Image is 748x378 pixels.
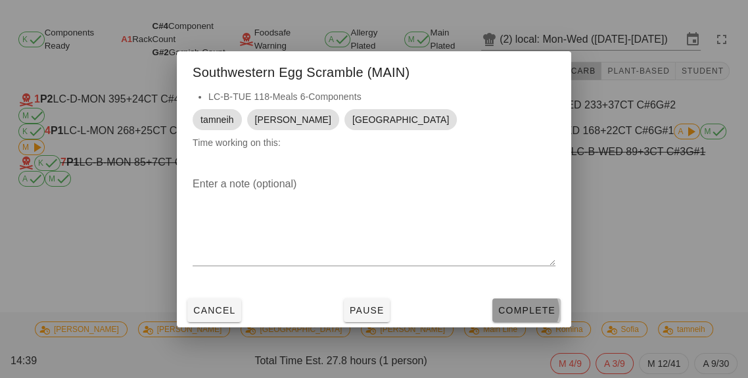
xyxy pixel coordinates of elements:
span: Complete [498,305,555,316]
button: Complete [492,298,561,322]
div: Time working on this: [177,89,571,163]
button: Pause [344,298,390,322]
span: tamneih [200,109,234,130]
li: LC-B-TUE 118-Meals 6-Components [208,89,555,104]
span: [PERSON_NAME] [255,109,331,130]
button: Cancel [187,298,241,322]
span: [GEOGRAPHIC_DATA] [352,109,449,130]
span: Cancel [193,305,236,316]
div: Southwestern Egg Scramble (MAIN) [177,51,571,89]
span: Pause [349,305,385,316]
